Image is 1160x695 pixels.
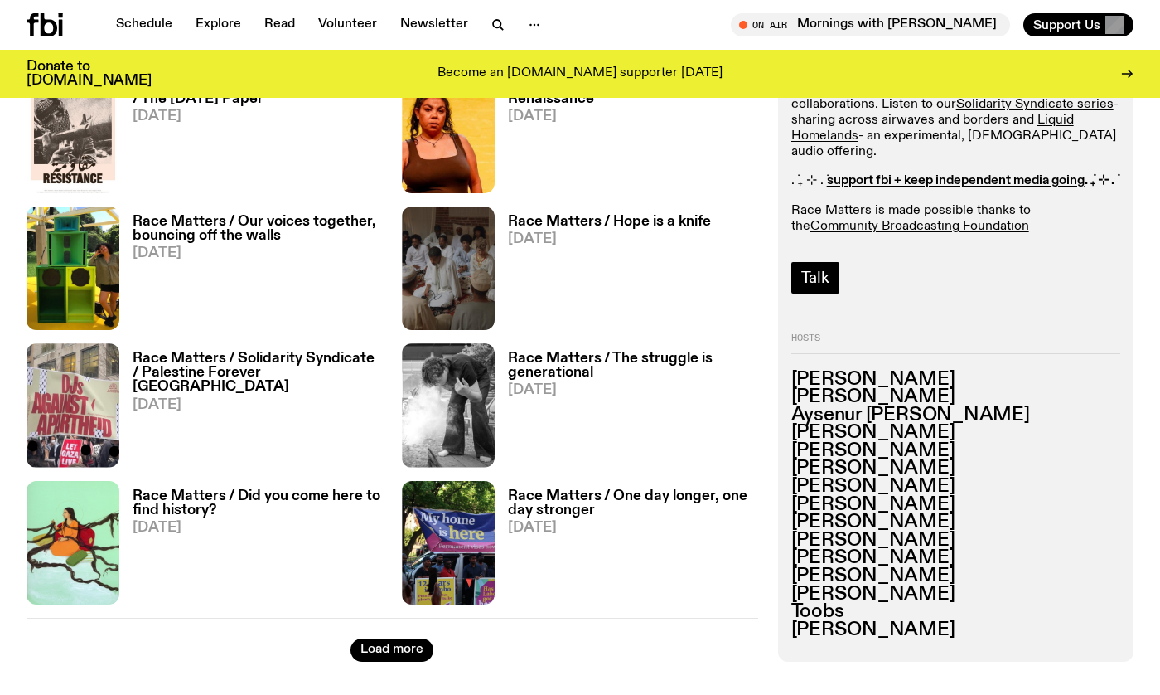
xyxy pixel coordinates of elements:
[133,109,382,124] span: [DATE]
[1033,17,1100,32] span: Support Us
[133,246,382,260] span: [DATE]
[508,232,711,246] span: [DATE]
[27,60,152,88] h3: Donate to [DOMAIN_NAME]
[791,513,1120,532] h3: [PERSON_NAME]
[731,13,1010,36] button: On AirMornings with [PERSON_NAME]
[827,174,1085,187] a: support fbi + keep independent media going
[402,481,495,605] img: Protestor at the Refugee Encampment in Punchbowl. There are placards that read "My home is here, ...
[791,603,1120,621] h3: Toobs
[508,521,757,535] span: [DATE]
[308,13,387,36] a: Volunteer
[27,70,119,193] img: a riso print of the sunday paper issue three print. a resitance fighter close up with the words s...
[791,495,1120,513] h3: [PERSON_NAME]
[402,343,495,467] img: A black and white photo of Ethan Lyons. He's bending over ceremonial smoke and gesturing the smok...
[119,352,382,467] a: Race Matters / Solidarity Syndicate / Palestine Forever [GEOGRAPHIC_DATA][DATE]
[801,269,829,287] span: Talk
[495,78,757,193] a: Race Matters / [PERSON_NAME] Renaissance[DATE]
[791,173,1120,189] p: . ݁₊ ⊹ . ݁
[119,78,382,193] a: Race Matters / Everyday Resistance / The [DATE] Paper[DATE]
[495,489,757,605] a: Race Matters / One day longer, one day stronger[DATE]
[791,441,1120,459] h3: [PERSON_NAME]
[1085,174,1118,187] strong: . ݁₊ ⊹ . ݁
[791,549,1120,567] h3: [PERSON_NAME]
[508,109,757,124] span: [DATE]
[27,481,119,605] img: A musaviri style painting, self portrait of Nusra Latif Querueshi. She's in an orange dress with ...
[133,398,382,412] span: [DATE]
[133,521,382,535] span: [DATE]
[791,531,1120,549] h3: [PERSON_NAME]
[119,489,382,605] a: Race Matters / Did you come here to find history?[DATE]
[402,207,495,330] img: Mustafa sits int he centre of a group. They are in all white in a prayer and song circle
[186,13,251,36] a: Explore
[791,333,1120,353] h2: Hosts
[1023,13,1133,36] button: Support Us
[254,13,305,36] a: Read
[495,352,757,467] a: Race Matters / The struggle is generational[DATE]
[508,383,757,397] span: [DATE]
[791,65,1120,160] p: Listen back to , and stay up to date on our for community events and collaborations. Listen to ou...
[791,424,1120,442] h3: [PERSON_NAME]
[956,97,1114,110] a: Solidarity Syndicate series
[133,352,382,394] h3: Race Matters / Solidarity Syndicate / Palestine Forever [GEOGRAPHIC_DATA]
[791,202,1120,234] p: Race Matters is made possible thanks to the
[791,567,1120,586] h3: [PERSON_NAME]
[119,215,382,330] a: Race Matters / Our voices together, bouncing off the walls[DATE]
[791,459,1120,478] h3: [PERSON_NAME]
[791,262,839,294] a: Talk
[508,352,757,380] h3: Race Matters / The struggle is generational
[508,215,711,229] h3: Race Matters / Hope is a knife
[350,639,433,662] button: Load more
[27,207,119,330] img: Lulu leans on her hand built sonic sound system. The amplifiers are different shades of green and...
[810,219,1029,232] a: Community Broadcasting Foundation
[133,489,382,518] h3: Race Matters / Did you come here to find history?
[437,66,723,81] p: Become an [DOMAIN_NAME] supporter [DATE]
[791,478,1120,496] h3: [PERSON_NAME]
[27,343,119,467] img: A banner in a protest crowd that reads in red: DJS AGAINST APARTHEID. A smaller red placard reads...
[791,585,1120,603] h3: [PERSON_NAME]
[791,620,1120,639] h3: [PERSON_NAME]
[791,370,1120,406] h3: [PERSON_NAME] [PERSON_NAME]
[402,70,495,193] img: Angeline penrith stands stanuchly and tall in front of a brick wall painted with the Aboriginal Flag
[106,13,182,36] a: Schedule
[495,215,711,330] a: Race Matters / Hope is a knife[DATE]
[508,489,757,518] h3: Race Matters / One day longer, one day stronger
[791,406,1120,424] h3: Aysenur [PERSON_NAME]
[390,13,478,36] a: Newsletter
[133,215,382,243] h3: Race Matters / Our voices together, bouncing off the walls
